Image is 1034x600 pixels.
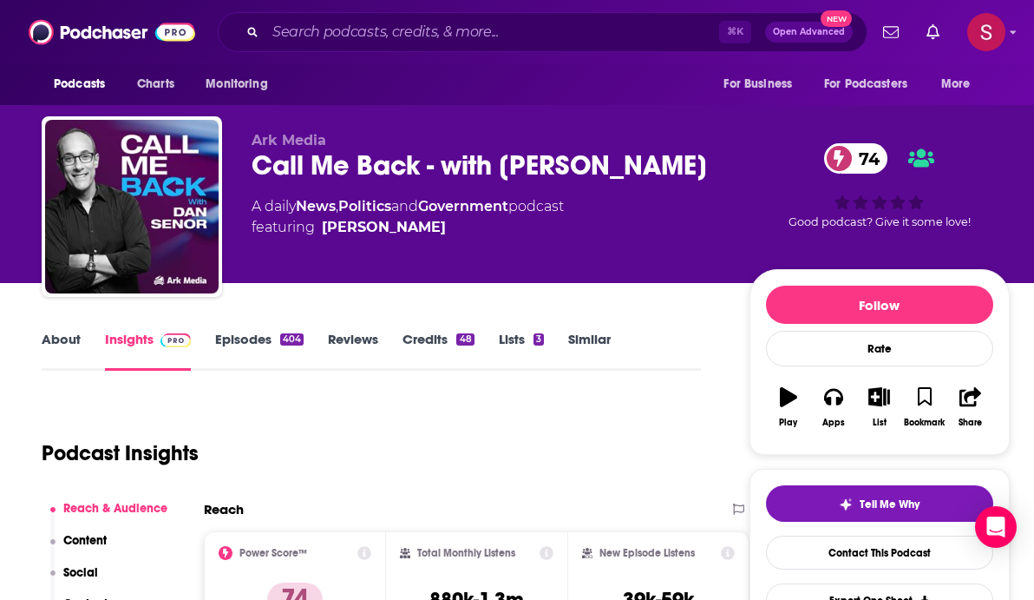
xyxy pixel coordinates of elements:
[204,501,244,518] h2: Reach
[328,331,378,371] a: Reviews
[63,533,107,548] p: Content
[533,333,544,346] div: 3
[902,376,947,438] button: Bookmark
[338,198,391,214] a: Politics
[105,331,191,371] a: InsightsPodchaser Pro
[54,72,105,96] span: Podcasts
[215,331,304,371] a: Episodes404
[876,17,906,47] a: Show notifications dropdown
[824,143,888,174] a: 74
[193,68,290,101] button: open menu
[967,13,1005,51] button: Show profile menu
[252,132,326,148] span: Ark Media
[719,21,751,43] span: ⌘ K
[766,286,993,324] button: Follow
[860,498,919,511] span: Tell Me Why
[499,331,544,371] a: Lists3
[126,68,185,101] a: Charts
[45,120,219,293] img: Call Me Back - with Dan Senor
[904,418,945,428] div: Bookmark
[391,198,418,214] span: and
[765,22,853,43] button: Open AdvancedNew
[967,13,1005,51] img: User Profile
[822,418,845,428] div: Apps
[873,418,887,428] div: List
[50,533,108,565] button: Content
[821,10,852,27] span: New
[749,132,1010,240] div: 74Good podcast? Give it some love!
[280,333,304,346] div: 404
[839,498,853,511] img: tell me why sparkle
[42,331,81,371] a: About
[336,198,338,214] span: ,
[137,72,174,96] span: Charts
[967,13,1005,51] span: Logged in as stephanie85546
[456,333,474,346] div: 48
[568,331,611,371] a: Similar
[50,565,99,597] button: Social
[239,547,307,559] h2: Power Score™
[824,72,907,96] span: For Podcasters
[959,418,982,428] div: Share
[919,17,946,47] a: Show notifications dropdown
[42,440,199,466] h1: Podcast Insights
[599,547,695,559] h2: New Episode Listens
[813,68,933,101] button: open menu
[975,506,1017,548] div: Open Intercom Messenger
[779,418,797,428] div: Play
[711,68,814,101] button: open menu
[841,143,888,174] span: 74
[417,547,515,559] h2: Total Monthly Listens
[418,198,508,214] a: Government
[856,376,901,438] button: List
[766,376,811,438] button: Play
[252,196,564,238] div: A daily podcast
[773,28,845,36] span: Open Advanced
[63,501,167,516] p: Reach & Audience
[50,501,168,533] button: Reach & Audience
[811,376,856,438] button: Apps
[42,68,128,101] button: open menu
[766,536,993,570] a: Contact This Podcast
[766,485,993,522] button: tell me why sparkleTell Me Why
[789,215,971,228] span: Good podcast? Give it some love!
[402,331,474,371] a: Credits48
[252,217,564,238] span: featuring
[929,68,992,101] button: open menu
[322,217,446,238] a: Dan Senor
[296,198,336,214] a: News
[941,72,971,96] span: More
[206,72,267,96] span: Monitoring
[29,16,195,49] img: Podchaser - Follow, Share and Rate Podcasts
[218,12,867,52] div: Search podcasts, credits, & more...
[766,331,993,366] div: Rate
[63,565,98,580] p: Social
[265,18,719,46] input: Search podcasts, credits, & more...
[160,333,191,347] img: Podchaser Pro
[723,72,792,96] span: For Business
[947,376,992,438] button: Share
